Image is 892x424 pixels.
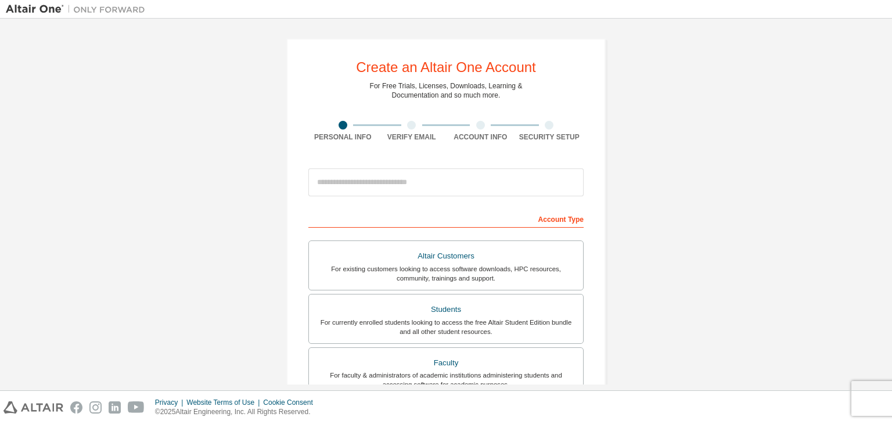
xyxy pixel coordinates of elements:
[3,401,63,414] img: altair_logo.svg
[128,401,145,414] img: youtube.svg
[316,371,576,389] div: For faculty & administrators of academic institutions administering students and accessing softwa...
[316,248,576,264] div: Altair Customers
[186,398,263,407] div: Website Terms of Use
[370,81,523,100] div: For Free Trials, Licenses, Downloads, Learning & Documentation and so much more.
[316,355,576,371] div: Faculty
[70,401,82,414] img: facebook.svg
[377,132,447,142] div: Verify Email
[316,318,576,336] div: For currently enrolled students looking to access the free Altair Student Edition bundle and all ...
[263,398,319,407] div: Cookie Consent
[6,3,151,15] img: Altair One
[316,264,576,283] div: For existing customers looking to access software downloads, HPC resources, community, trainings ...
[155,398,186,407] div: Privacy
[308,209,584,228] div: Account Type
[308,132,377,142] div: Personal Info
[356,60,536,74] div: Create an Altair One Account
[515,132,584,142] div: Security Setup
[446,132,515,142] div: Account Info
[109,401,121,414] img: linkedin.svg
[316,301,576,318] div: Students
[89,401,102,414] img: instagram.svg
[155,407,320,417] p: © 2025 Altair Engineering, Inc. All Rights Reserved.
